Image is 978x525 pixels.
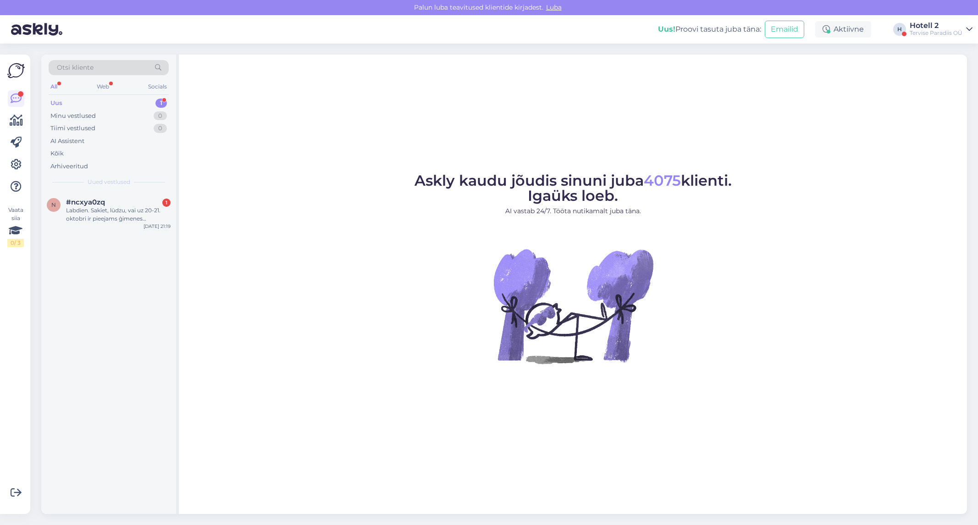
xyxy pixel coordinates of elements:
div: 0 [154,124,167,133]
div: Minu vestlused [50,111,96,121]
button: Emailid [765,21,804,38]
div: 0 [154,111,167,121]
span: Luba [543,3,564,11]
div: Labdien. Sakiet, lūdzu, vai uz 20-21. oktobri ir pieejams ģimenes nummurs? [66,206,171,223]
p: AI vastab 24/7. Tööta nutikamalt juba täna. [414,206,732,216]
div: H [893,23,906,36]
span: n [51,201,56,208]
img: Askly Logo [7,62,25,79]
div: AI Assistent [50,137,84,146]
span: 4075 [644,171,681,189]
span: Otsi kliente [57,63,94,72]
div: 1 [162,199,171,207]
div: Hotell 2 [910,22,962,29]
div: Arhiveeritud [50,162,88,171]
span: #ncxya0zq [66,198,105,206]
div: Socials [146,81,169,93]
div: Tiimi vestlused [50,124,95,133]
div: Kõik [50,149,64,158]
span: Uued vestlused [88,178,130,186]
div: Tervise Paradiis OÜ [910,29,962,37]
div: Proovi tasuta juba täna: [658,24,761,35]
div: 1 [155,99,167,108]
div: All [49,81,59,93]
div: Web [95,81,111,93]
a: Hotell 2Tervise Paradiis OÜ [910,22,972,37]
div: Uus [50,99,62,108]
div: Aktiivne [815,21,871,38]
div: [DATE] 21:19 [144,223,171,230]
img: No Chat active [491,223,656,388]
b: Uus! [658,25,675,33]
div: Vaata siia [7,206,24,247]
div: 0 / 3 [7,239,24,247]
span: Askly kaudu jõudis sinuni juba klienti. Igaüks loeb. [414,171,732,204]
